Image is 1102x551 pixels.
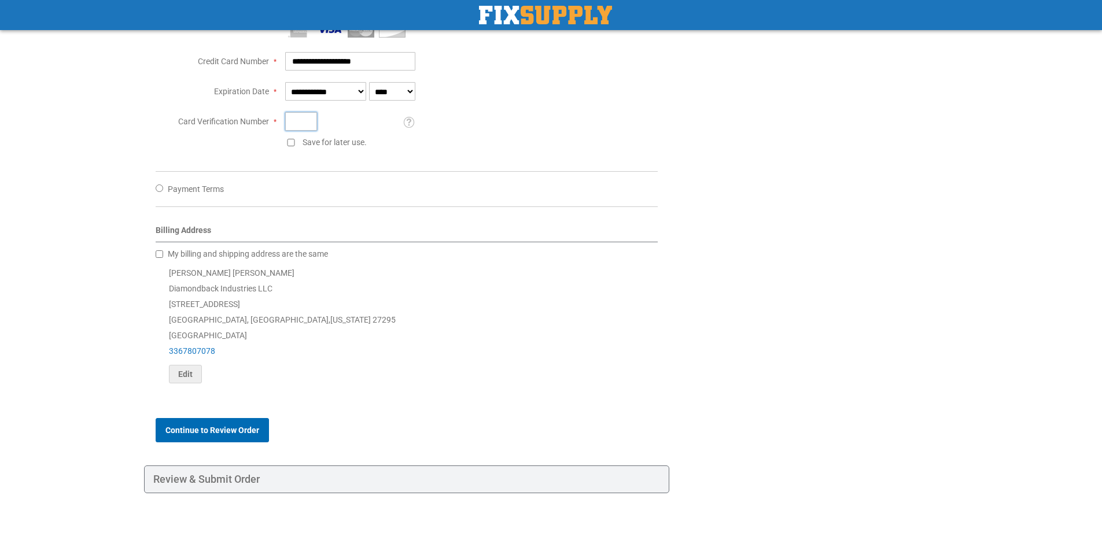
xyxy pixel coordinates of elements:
[479,6,612,24] img: Fix Industrial Supply
[214,87,269,96] span: Expiration Date
[178,369,193,379] span: Edit
[178,117,269,126] span: Card Verification Number
[156,265,658,383] div: [PERSON_NAME] [PERSON_NAME] Diamondback Industries LLC [STREET_ADDRESS] [GEOGRAPHIC_DATA], [GEOGR...
[144,465,670,493] div: Review & Submit Order
[168,249,328,258] span: My billing and shipping address are the same
[156,418,269,442] button: Continue to Review Order
[303,138,367,147] span: Save for later use.
[198,57,269,66] span: Credit Card Number
[156,224,658,242] div: Billing Address
[169,346,215,356] a: 3367807078
[330,315,371,324] span: [US_STATE]
[165,426,259,435] span: Continue to Review Order
[168,184,224,194] span: Payment Terms
[169,365,202,383] button: Edit
[479,6,612,24] a: store logo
